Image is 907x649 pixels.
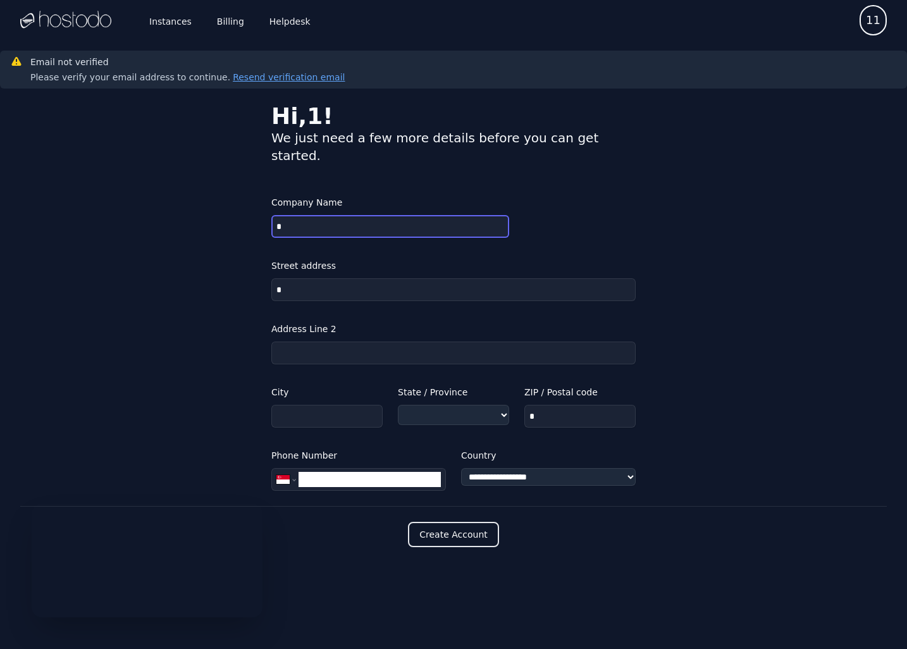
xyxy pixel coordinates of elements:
[271,321,636,337] label: Address Line 2
[461,448,636,463] label: Country
[230,71,345,83] button: Resend verification email
[271,129,636,164] div: We just need a few more details before you can get started.
[271,448,446,463] label: Phone Number
[271,385,383,400] label: City
[271,258,636,273] label: Street address
[524,385,636,400] label: ZIP / Postal code
[271,195,509,210] label: Company Name
[408,522,499,547] button: Create Account
[398,385,509,400] label: State / Province
[271,104,636,129] div: Hi, 1 !
[866,11,880,29] span: 11
[20,11,111,30] img: Logo
[30,71,345,83] div: Please verify your email address to continue.
[860,5,887,35] button: User menu
[30,56,345,68] h3: Email not verified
